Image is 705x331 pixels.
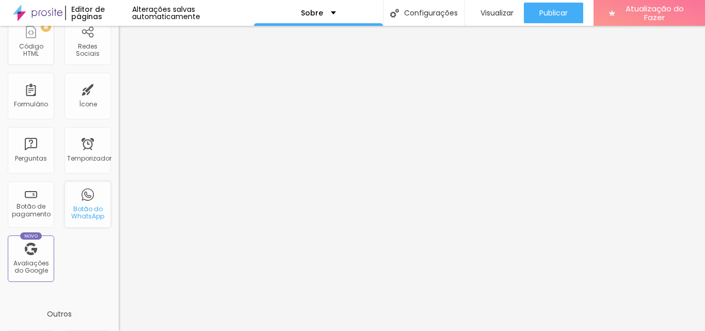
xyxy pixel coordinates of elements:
[390,9,399,18] img: Ícone
[404,8,458,18] font: Configurações
[71,204,104,220] font: Botão do WhatsApp
[13,259,49,275] font: Avaliações do Google
[524,3,583,23] button: Publicar
[480,8,514,18] font: Visualizar
[14,100,48,108] font: Formulário
[67,154,111,163] font: Temporizador
[19,42,43,58] font: Código HTML
[301,8,323,18] font: Sobre
[465,3,524,23] button: Visualizar
[539,8,568,18] font: Publicar
[79,100,97,108] font: Ícone
[71,4,105,22] font: Editor de páginas
[24,233,38,239] font: Novo
[119,26,705,331] iframe: Editor
[626,3,684,23] font: Atualização do Fazer
[132,4,200,22] font: Alterações salvas automaticamente
[76,42,100,58] font: Redes Sociais
[47,309,72,319] font: Outros
[15,154,47,163] font: Perguntas
[12,202,51,218] font: Botão de pagamento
